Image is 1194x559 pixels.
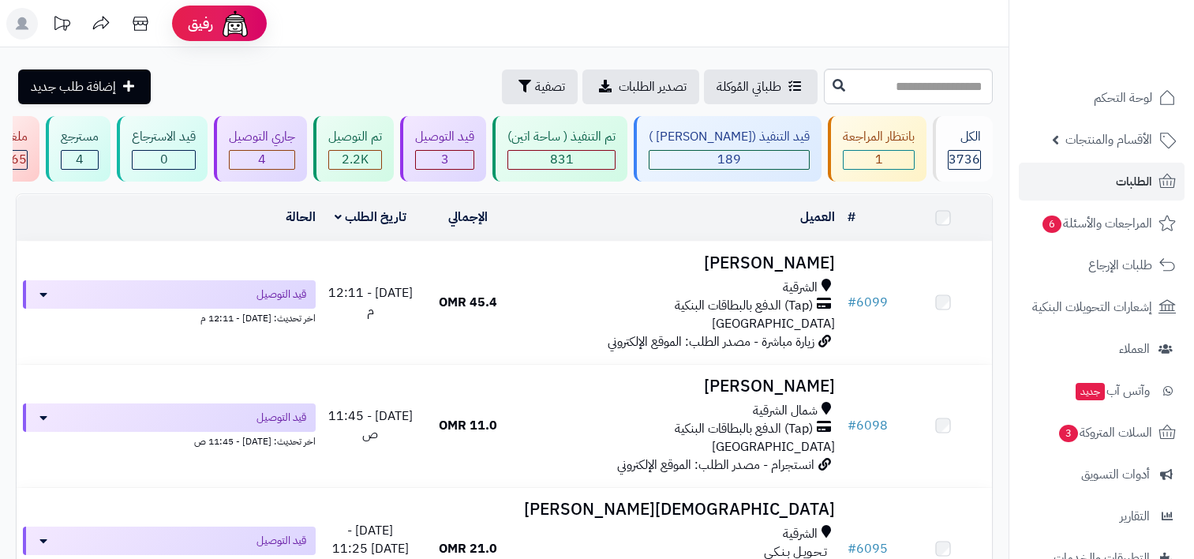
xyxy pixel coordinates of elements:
[631,116,825,182] a: قيد التنفيذ ([PERSON_NAME] ) 189
[1019,414,1185,452] a: السلات المتروكة3
[1019,163,1185,201] a: الطلبات
[439,416,497,435] span: 11.0 OMR
[1059,425,1078,442] span: 3
[1019,246,1185,284] a: طلبات الإرجاع
[114,116,211,182] a: قيد الاسترجاع 0
[848,416,888,435] a: #6098
[848,416,856,435] span: #
[1076,383,1105,400] span: جديد
[448,208,488,227] a: الإجمالي
[1120,505,1150,527] span: التقارير
[675,420,813,438] span: (Tap) الدفع بالبطاقات البنكية
[342,150,369,169] span: 2.2K
[31,77,116,96] span: إضافة طلب جديد
[1019,330,1185,368] a: العملاء
[1087,40,1179,73] img: logo-2.png
[717,77,781,96] span: طلباتي المُوكلة
[1057,422,1152,444] span: السلات المتروكة
[1074,380,1150,402] span: وآتس آب
[1019,456,1185,493] a: أدوات التسويق
[42,8,81,43] a: تحديثات المنصة
[1041,212,1152,234] span: المراجعات والأسئلة
[717,150,741,169] span: 189
[329,151,381,169] div: 2239
[712,314,835,333] span: [GEOGRAPHIC_DATA]
[256,410,306,426] span: قيد التوصيل
[397,116,489,182] a: قيد التوصيل 3
[844,151,914,169] div: 1
[256,287,306,302] span: قيد التوصيل
[62,151,98,169] div: 4
[23,432,316,448] div: اخر تحديث: [DATE] - 11:45 ص
[582,69,699,104] a: تصدير الطلبات
[2,128,28,146] div: ملغي
[704,69,818,104] a: طلباتي المُوكلة
[328,128,382,146] div: تم التوصيل
[649,151,809,169] div: 189
[675,297,813,315] span: (Tap) الدفع بالبطاقات البنكية
[416,151,473,169] div: 3
[3,151,27,169] div: 465
[550,150,574,169] span: 831
[848,539,888,558] a: #6095
[230,151,294,169] div: 4
[753,402,818,420] span: شمال الشرقية
[133,151,195,169] div: 0
[61,128,99,146] div: مسترجع
[507,128,616,146] div: تم التنفيذ ( ساحة اتين)
[439,293,497,312] span: 45.4 OMR
[523,377,836,396] h3: [PERSON_NAME]
[608,332,814,351] span: زيارة مباشرة - مصدر الطلب: الموقع الإلكتروني
[439,539,497,558] span: 21.0 OMR
[1088,254,1152,276] span: طلبات الإرجاع
[848,293,856,312] span: #
[43,116,114,182] a: مسترجع 4
[1042,216,1061,233] span: 6
[3,150,27,169] span: 465
[23,309,316,325] div: اخر تحديث: [DATE] - 12:11 م
[1116,171,1152,193] span: الطلبات
[783,279,818,297] span: الشرقية
[160,150,168,169] span: 0
[800,208,835,227] a: العميل
[335,208,406,227] a: تاريخ الطلب
[1119,338,1150,360] span: العملاء
[502,69,578,104] button: تصفية
[258,150,266,169] span: 4
[229,128,295,146] div: جاري التوصيل
[875,150,883,169] span: 1
[1019,79,1185,117] a: لوحة التحكم
[712,437,835,456] span: [GEOGRAPHIC_DATA]
[489,116,631,182] a: تم التنفيذ ( ساحة اتين) 831
[1065,129,1152,151] span: الأقسام والمنتجات
[949,150,980,169] span: 3736
[848,293,888,312] a: #6099
[310,116,397,182] a: تم التوصيل 2.2K
[211,116,310,182] a: جاري التوصيل 4
[523,501,836,519] h3: [DEMOGRAPHIC_DATA][PERSON_NAME]
[1019,204,1185,242] a: المراجعات والأسئلة6
[948,128,981,146] div: الكل
[1094,87,1152,109] span: لوحة التحكم
[256,533,306,549] span: قيد التوصيل
[188,14,213,33] span: رفيق
[132,128,196,146] div: قيد الاسترجاع
[18,69,151,104] a: إضافة طلب جديد
[415,128,474,146] div: قيد التوصيل
[508,151,615,169] div: 831
[848,208,855,227] a: #
[783,525,818,543] span: الشرقية
[1019,288,1185,326] a: إشعارات التحويلات البنكية
[441,150,449,169] span: 3
[825,116,930,182] a: بانتظار المراجعة 1
[76,150,84,169] span: 4
[1032,296,1152,318] span: إشعارات التحويلات البنكية
[1019,372,1185,410] a: وآتس آبجديد
[286,208,316,227] a: الحالة
[848,539,856,558] span: #
[219,8,251,39] img: ai-face.png
[617,456,814,475] span: انستجرام - مصدر الطلب: الموقع الإلكتروني
[930,116,996,182] a: الكل3736
[523,254,836,272] h3: [PERSON_NAME]
[328,283,413,321] span: [DATE] - 12:11 م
